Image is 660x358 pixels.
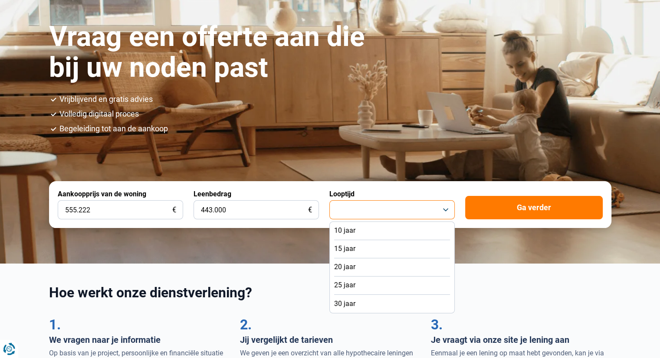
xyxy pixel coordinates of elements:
[59,95,611,103] li: Vrijblijvend en gratis advies
[49,284,611,301] h2: Hoe werkt onze dienstverlening?
[59,125,611,133] li: Begeleiding tot aan de aankoop
[334,244,355,254] span: 15 jaar
[431,316,443,333] span: 3.
[172,206,176,214] span: €
[49,316,61,333] span: 1.
[334,226,355,235] span: 10 jaar
[465,196,603,219] button: Ga verder
[308,206,312,214] span: €
[240,335,420,345] h3: Jij vergelijkt de tarieven
[59,110,611,118] li: Volledig digitaal proces
[334,299,355,309] span: 30 jaar
[240,316,252,333] span: 2.
[334,262,355,272] span: 20 jaar
[58,190,146,198] label: Aankoopprijs van de woning
[431,335,611,345] h3: Je vraagt via onze site je lening aan
[49,22,382,83] h1: Vraag een offerte aan die bij uw noden past
[329,190,355,198] label: Looptijd
[194,190,231,198] label: Leenbedrag
[49,335,230,345] h3: We vragen naar je informatie
[334,280,355,290] span: 25 jaar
